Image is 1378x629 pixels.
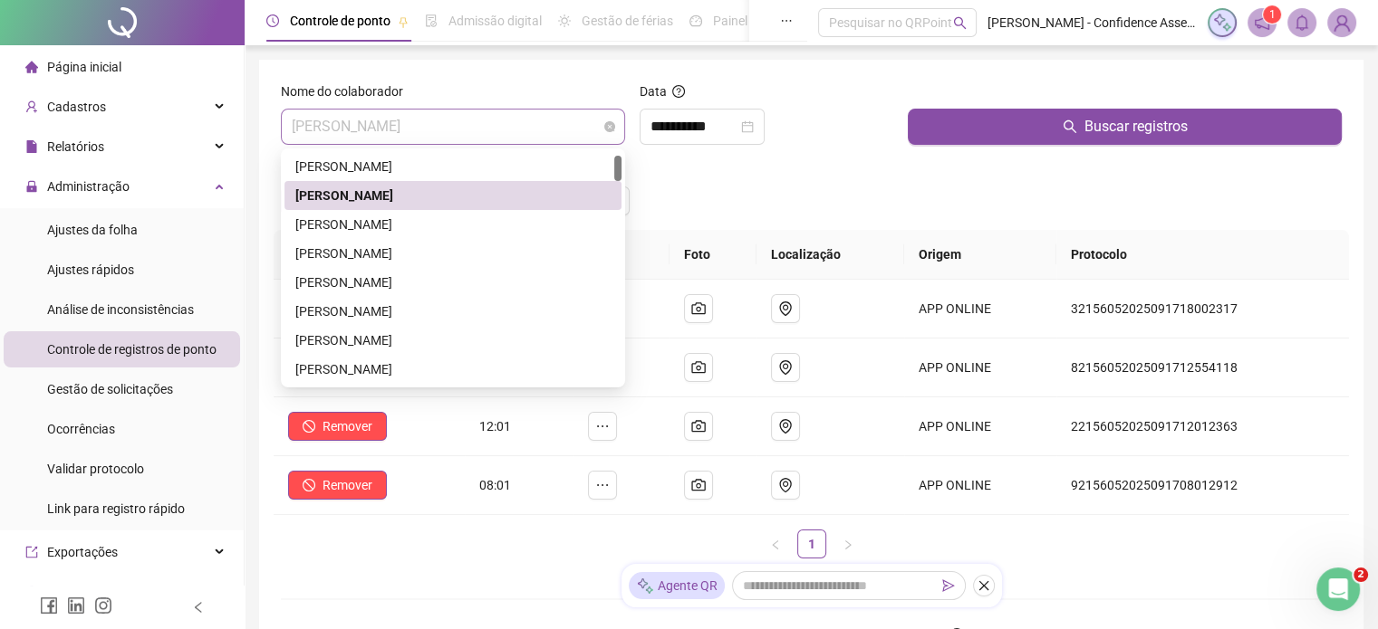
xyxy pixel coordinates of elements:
[1294,14,1310,31] span: bell
[266,14,279,27] span: clock-circle
[47,342,217,357] span: Controle de registros de ponto
[1263,5,1281,24] sup: 1
[713,14,784,28] span: Painel do DP
[281,81,415,101] label: Nome do colaborador
[284,355,622,384] div: CLAUDIANA MARIA DA CONCEIÇÃO
[558,14,571,27] span: sun
[479,419,511,434] span: 12:01
[295,359,611,379] div: [PERSON_NAME]
[778,301,793,316] span: environment
[25,61,38,73] span: home
[1056,280,1349,338] td: 32156052025091718002317
[798,530,825,558] a: 1
[629,572,725,599] div: Agente QR
[47,223,138,237] span: Ajustes da folha
[295,186,611,205] div: [PERSON_NAME]
[904,338,1056,397] td: APP ONLINE
[295,214,611,234] div: [PERSON_NAME]
[691,478,706,492] span: camera
[25,546,38,558] span: export
[1056,338,1349,397] td: 82156052025091712554118
[47,545,118,559] span: Exportações
[778,478,793,492] span: environment
[978,579,990,592] span: close
[284,239,622,268] div: ANDERSON SANTOS NOVAES
[398,16,409,27] span: pushpin
[1316,567,1360,611] iframe: Intercom live chat
[47,262,134,277] span: Ajustes rápidos
[295,157,611,176] div: [PERSON_NAME]
[67,596,85,615] span: linkedin
[691,360,706,375] span: camera
[292,110,614,144] span: AILTON JOSÉ DOS SANTOS
[761,529,790,558] li: Página anterior
[479,478,511,492] span: 08:01
[303,420,315,433] span: stop
[953,16,967,30] span: search
[295,301,611,321] div: [PERSON_NAME]
[284,210,622,239] div: ALYSSON VINICIUS SANTOS
[47,462,144,476] span: Validar protocolo
[1084,116,1188,138] span: Buscar registros
[47,179,130,194] span: Administração
[288,412,387,441] button: Remover
[47,382,173,396] span: Gestão de solicitações
[778,360,793,375] span: environment
[295,243,611,263] div: [PERSON_NAME]
[1056,456,1349,515] td: 92156052025091708012912
[1063,119,1077,134] span: search
[290,14,390,28] span: Controle de ponto
[40,596,58,615] span: facebook
[284,268,622,297] div: BRENDO SOUZA SOARES
[988,13,1197,33] span: [PERSON_NAME] - Confidence Assessoria e Administração de Condominios
[834,529,862,558] li: Próxima página
[25,180,38,193] span: lock
[691,301,706,316] span: camera
[797,529,826,558] li: 1
[691,419,706,434] span: camera
[689,14,702,27] span: dashboard
[904,230,1056,280] th: Origem
[1354,567,1368,582] span: 2
[1269,8,1276,21] span: 1
[192,601,205,614] span: left
[780,14,793,27] span: ellipsis
[1056,230,1349,280] th: Protocolo
[288,471,387,500] button: Remover
[756,230,904,280] th: Localização
[284,181,622,210] div: AILTON JOSÉ DOS SANTOS
[303,479,315,491] span: stop
[582,14,673,28] span: Gestão de férias
[904,280,1056,338] td: APP ONLINE
[904,456,1056,515] td: APP ONLINE
[94,596,112,615] span: instagram
[604,121,615,132] span: close-circle
[47,585,114,599] span: Integrações
[778,419,793,434] span: environment
[47,501,185,516] span: Link para registro rápido
[942,579,955,592] span: send
[834,529,862,558] button: right
[595,419,610,434] span: ellipsis
[284,326,622,355] div: CARLOS VITOR ROCHA VIANA
[640,84,667,99] span: Data
[1254,14,1270,31] span: notification
[323,416,372,436] span: Remover
[670,230,756,280] th: Foto
[25,140,38,153] span: file
[295,272,611,292] div: [PERSON_NAME]
[284,297,622,326] div: CARLOS MAURICIO DOS SANTOS MATOS
[904,397,1056,456] td: APP ONLINE
[1328,9,1355,36] img: 78724
[843,539,853,550] span: right
[47,139,104,154] span: Relatórios
[761,529,790,558] button: left
[47,60,121,74] span: Página inicial
[47,422,115,436] span: Ocorrências
[770,539,781,550] span: left
[47,100,106,114] span: Cadastros
[1056,397,1349,456] td: 22156052025091712012363
[672,85,685,98] span: question-circle
[636,577,654,596] img: sparkle-icon.fc2bf0ac1784a2077858766a79e2daf3.svg
[425,14,438,27] span: file-done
